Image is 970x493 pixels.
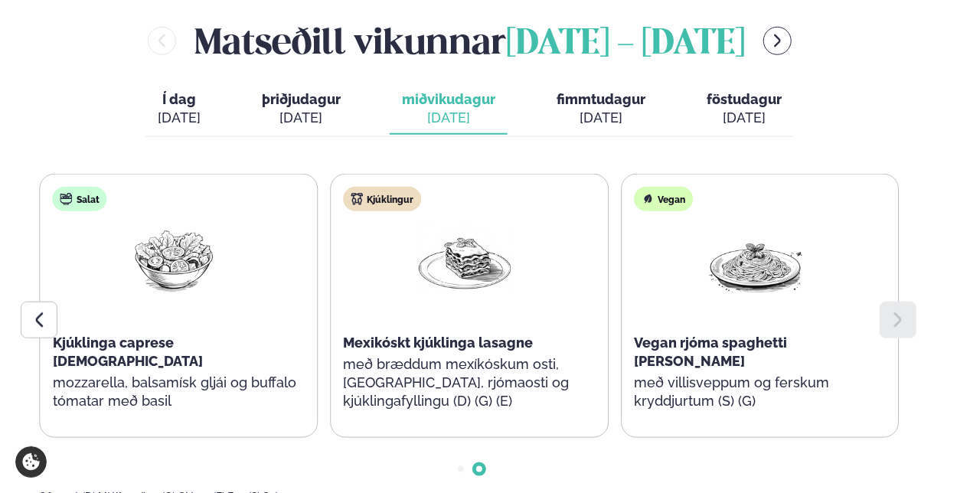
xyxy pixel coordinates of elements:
span: Go to slide 2 [476,466,482,472]
span: Go to slide 1 [458,466,464,472]
button: menu-btn-left [148,27,176,55]
span: Kjúklinga caprese [DEMOGRAPHIC_DATA] [53,335,203,369]
div: Kjúklingur [343,187,421,211]
img: chicken.svg [351,193,363,205]
img: Salad.png [126,224,224,295]
span: Í dag [158,90,201,109]
button: fimmtudagur [DATE] [544,84,658,135]
span: þriðjudagur [262,91,341,107]
img: Lasagna.png [416,224,514,295]
button: Í dag [DATE] [145,84,213,135]
span: [DATE] - [DATE] [506,28,745,61]
button: þriðjudagur [DATE] [250,84,353,135]
span: Vegan rjóma spaghetti [PERSON_NAME] [634,335,787,369]
button: menu-btn-right [763,27,792,55]
span: Mexikóskt kjúklinga lasagne [343,335,533,351]
p: með bræddum mexíkóskum osti, [GEOGRAPHIC_DATA], rjómaosti og kjúklingafyllingu (D) (G) (E) [343,355,586,410]
button: miðvikudagur [DATE] [390,84,508,135]
div: Vegan [634,187,693,211]
button: föstudagur [DATE] [694,84,794,135]
a: Cookie settings [15,446,47,478]
p: mozzarella, balsamísk gljái og buffalo tómatar með basil [53,374,296,410]
img: Vegan.svg [642,193,654,205]
p: með villisveppum og ferskum kryddjurtum (S) (G) [634,374,877,410]
div: [DATE] [707,109,782,127]
div: [DATE] [262,109,341,127]
h2: Matseðill vikunnar [194,16,745,66]
div: [DATE] [557,109,645,127]
div: Salat [53,187,107,211]
div: [DATE] [402,109,495,127]
span: föstudagur [707,91,782,107]
img: salad.svg [60,193,73,205]
div: [DATE] [158,109,201,127]
img: Spagetti.png [707,224,805,295]
span: fimmtudagur [557,91,645,107]
span: miðvikudagur [402,91,495,107]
